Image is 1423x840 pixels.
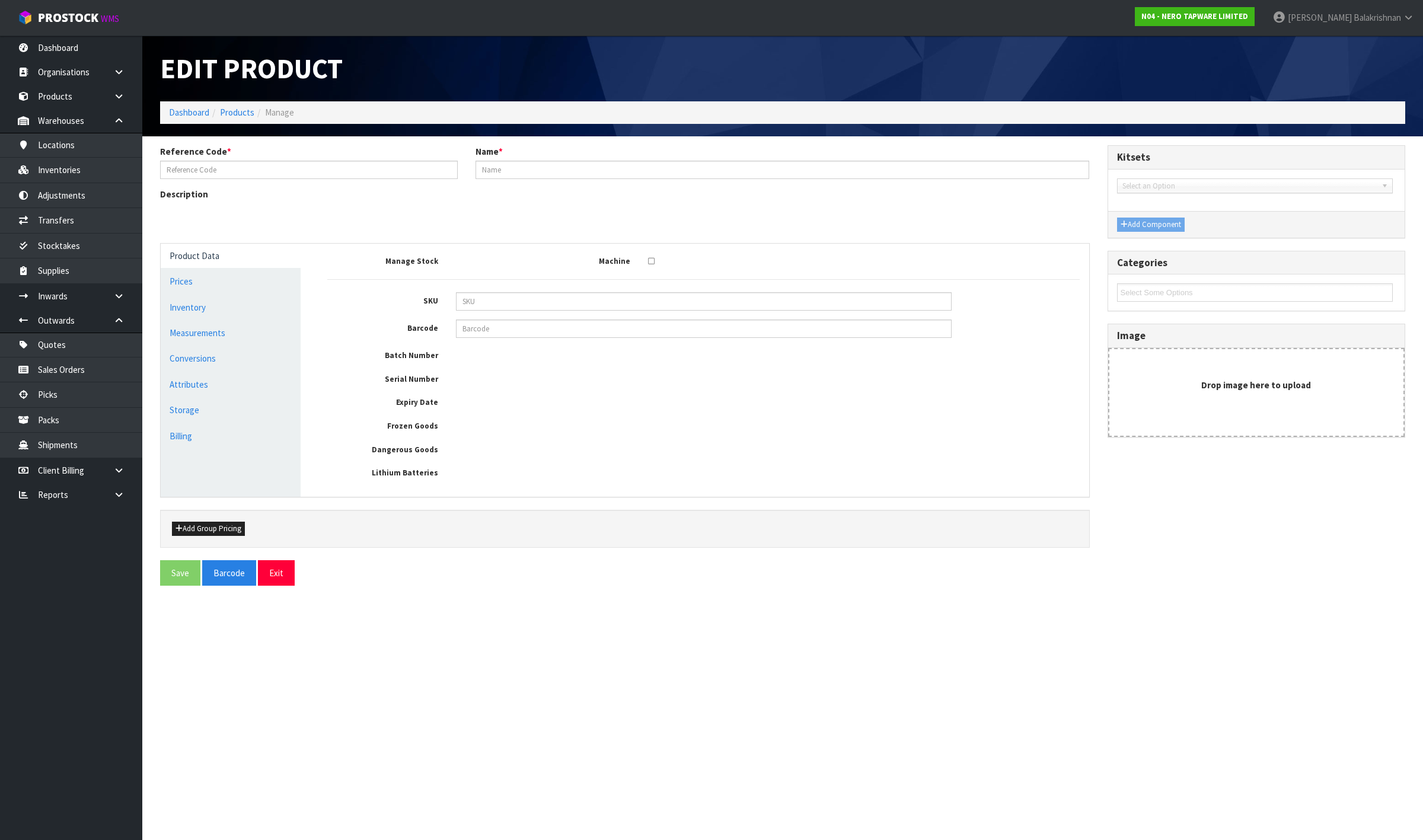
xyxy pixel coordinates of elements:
[456,320,952,338] input: Barcode
[476,161,1089,179] input: Name
[18,10,33,25] img: cube-alt.png
[220,107,254,118] a: Products
[1135,7,1255,26] a: N04 - NERO TAPWARE LIMITED
[511,253,640,267] label: Machine
[318,320,447,334] label: Barcode
[161,372,301,397] a: Attributes
[101,13,119,24] small: WMS
[1201,379,1311,391] strong: Drop image here to upload
[318,253,447,267] label: Manage Stock
[1117,257,1396,269] h3: Categories
[318,441,447,456] label: Dangerous Goods
[161,398,301,422] a: Storage
[160,161,458,179] input: Reference Code
[161,424,301,448] a: Billing
[1122,179,1377,193] span: Select an Option
[1117,330,1396,341] h3: Image
[456,292,952,311] input: SKU
[160,188,208,200] label: Description
[161,244,301,268] a: Product Data
[1117,152,1396,163] h3: Kitsets
[318,464,447,479] label: Lithium Batteries
[318,417,447,432] label: Frozen Goods
[1354,12,1401,23] span: Balakrishnan
[318,371,447,385] label: Serial Number
[476,145,503,158] label: Name
[1141,11,1248,21] strong: N04 - NERO TAPWARE LIMITED
[169,107,209,118] a: Dashboard
[258,560,295,586] button: Exit
[318,292,447,307] label: SKU
[265,107,294,118] span: Manage
[38,10,98,25] span: ProStock
[161,321,301,345] a: Measurements
[1288,12,1352,23] span: [PERSON_NAME]
[160,560,200,586] button: Save
[318,394,447,408] label: Expiry Date
[202,560,256,586] button: Barcode
[161,346,301,371] a: Conversions
[160,145,231,158] label: Reference Code
[160,51,343,86] span: Edit Product
[172,522,245,536] button: Add Group Pricing
[161,295,301,320] a: Inventory
[1117,218,1185,232] button: Add Component
[161,269,301,293] a: Prices
[318,347,447,362] label: Batch Number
